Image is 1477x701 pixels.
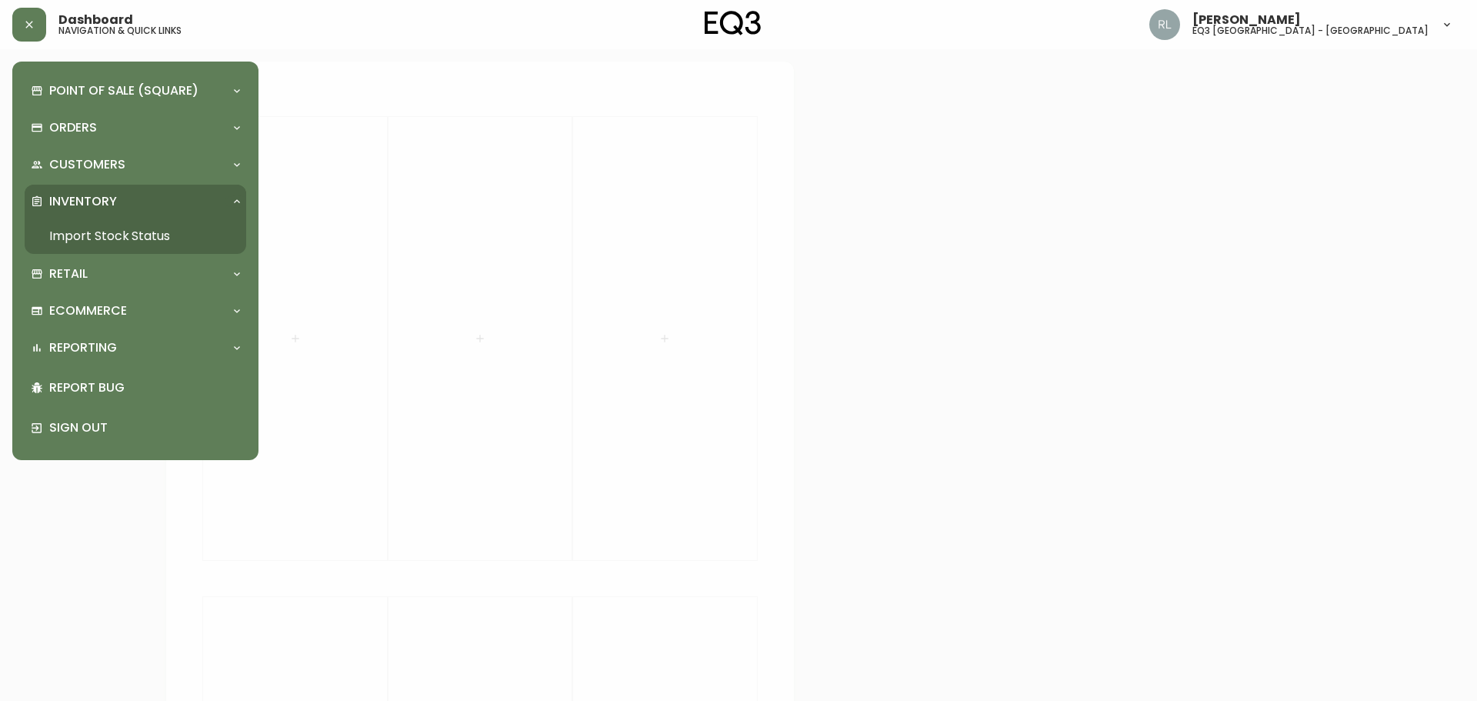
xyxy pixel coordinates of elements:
p: Point of Sale (Square) [49,82,198,99]
p: Inventory [49,193,117,210]
span: [PERSON_NAME] [1192,14,1301,26]
p: Ecommerce [49,302,127,319]
p: Reporting [49,339,117,356]
a: Import Stock Status [25,219,246,254]
h5: navigation & quick links [58,26,182,35]
p: Retail [49,265,88,282]
p: Sign Out [49,419,240,436]
div: Customers [25,148,246,182]
p: Customers [49,156,125,173]
div: Inventory [25,185,246,219]
img: logo [705,11,762,35]
div: Point of Sale (Square) [25,74,246,108]
div: Sign Out [25,408,246,448]
div: Reporting [25,331,246,365]
span: Dashboard [58,14,133,26]
div: Retail [25,257,246,291]
img: 91cc3602ba8cb70ae1ccf1ad2913f397 [1149,9,1180,40]
div: Orders [25,111,246,145]
div: Report Bug [25,368,246,408]
div: Ecommerce [25,294,246,328]
h5: eq3 [GEOGRAPHIC_DATA] - [GEOGRAPHIC_DATA] [1192,26,1429,35]
p: Report Bug [49,379,240,396]
p: Orders [49,119,97,136]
